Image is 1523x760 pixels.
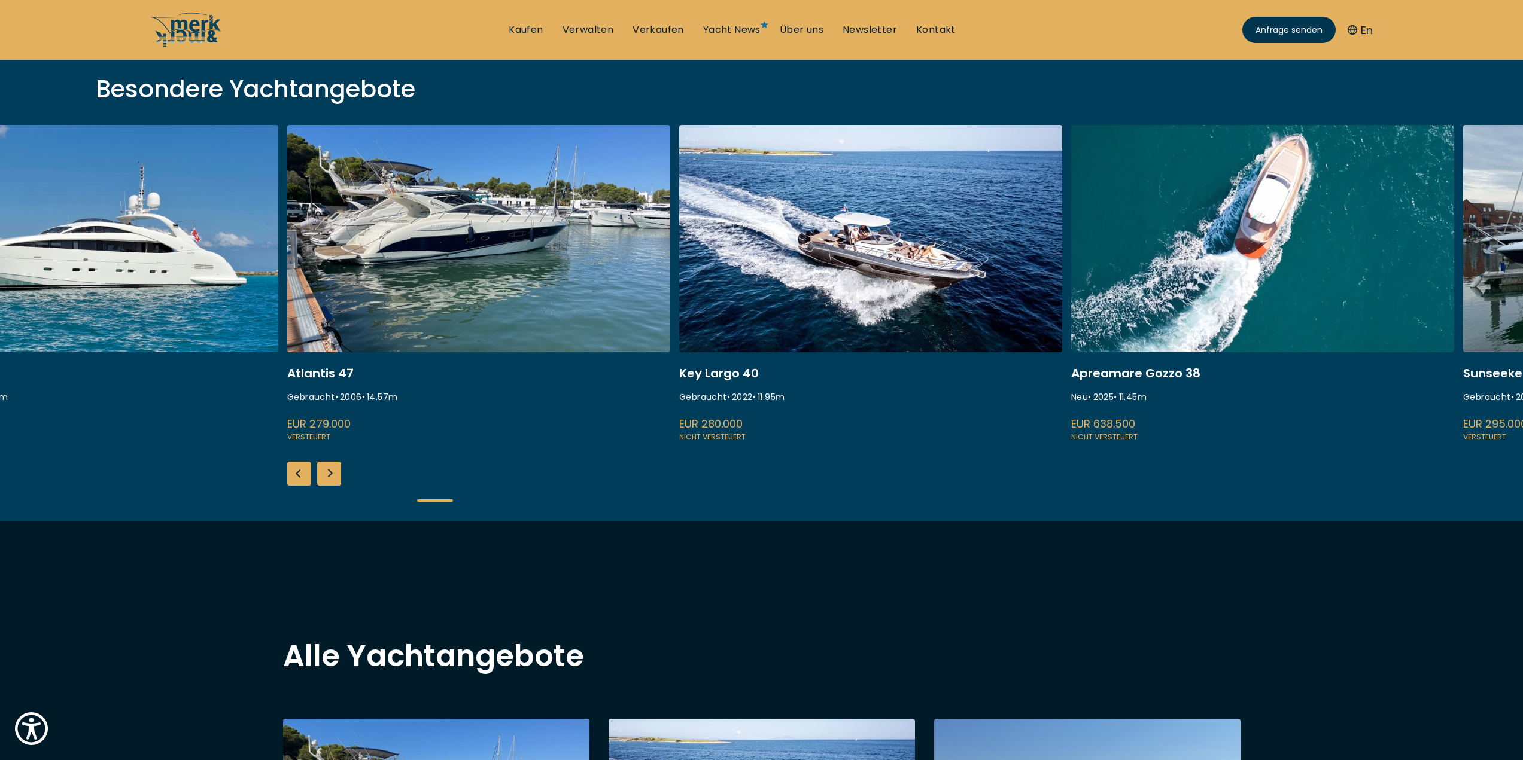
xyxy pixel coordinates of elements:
a: Über uns [780,23,823,36]
button: En [1348,22,1373,38]
h2: Alle Yachtangebote [283,641,1241,671]
a: Kontakt [916,23,956,36]
a: Newsletter [843,23,897,36]
button: Show Accessibility Preferences [12,709,51,748]
div: Previous slide [287,462,311,486]
a: Yacht News [703,23,761,36]
a: Anfrage senden [1242,17,1336,43]
span: Anfrage senden [1256,24,1323,36]
a: Kaufen [509,23,543,36]
a: Verwalten [563,23,614,36]
div: Next slide [317,462,341,486]
a: Verkaufen [633,23,684,36]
